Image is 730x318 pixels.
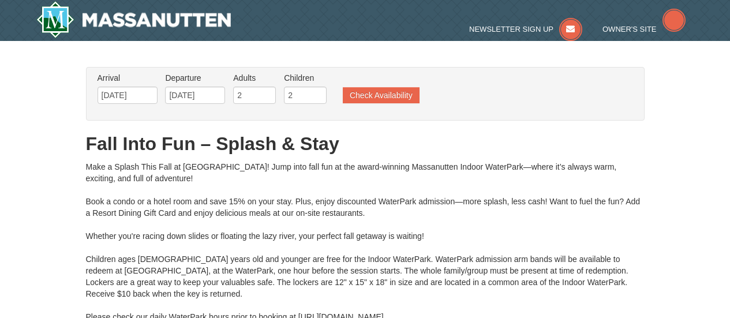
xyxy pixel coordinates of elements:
button: Check Availability [343,87,420,103]
a: Newsletter Sign Up [469,25,582,33]
label: Children [284,72,327,84]
label: Arrival [98,72,158,84]
a: Massanutten Resort [36,1,231,38]
img: Massanutten Resort Logo [36,1,231,38]
label: Adults [233,72,276,84]
a: Owner's Site [602,25,686,33]
span: Newsletter Sign Up [469,25,553,33]
h1: Fall Into Fun – Splash & Stay [86,132,645,155]
span: Owner's Site [602,25,657,33]
label: Departure [165,72,225,84]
